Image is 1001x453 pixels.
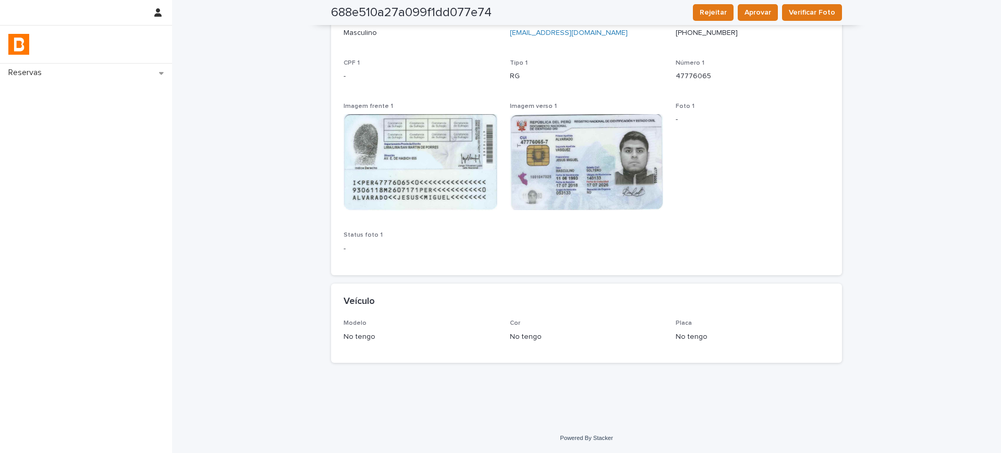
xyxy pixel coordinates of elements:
span: Modelo [344,320,367,326]
p: - [344,71,497,82]
p: No tengo [344,332,497,342]
button: Aprovar [738,4,778,21]
button: Verificar Foto [782,4,842,21]
span: Status foto 1 [344,232,383,238]
p: - [344,243,497,254]
button: Rejeitar [693,4,734,21]
a: Powered By Stacker [560,435,613,441]
p: - [676,114,829,125]
span: Cor [510,320,520,326]
span: CPF 1 [344,60,360,66]
h2: 688e510a27a099f1dd077e74 [331,5,492,20]
img: zVaNuJHRTjyIjT5M9Xd5 [8,34,29,55]
p: Masculino [344,28,497,39]
span: Verificar Foto [789,7,835,18]
span: Placa [676,320,692,326]
h2: Veículo [344,296,375,308]
p: Reservas [4,68,50,78]
a: [EMAIL_ADDRESS][DOMAIN_NAME] [510,29,628,36]
p: No tengo [676,332,829,342]
span: Imagem verso 1 [510,103,557,109]
span: Número 1 [676,60,704,66]
span: Rejeitar [700,7,727,18]
p: No tengo [510,332,664,342]
span: Foto 1 [676,103,694,109]
img: DNI%20.jpg [344,114,497,211]
a: [PHONE_NUMBER] [676,29,738,36]
span: Tipo 1 [510,60,528,66]
p: 47776065 [676,71,829,82]
span: Aprovar [744,7,771,18]
span: Imagem frente 1 [344,103,393,109]
p: RG [510,71,664,82]
img: DNI.jpg [510,114,664,210]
